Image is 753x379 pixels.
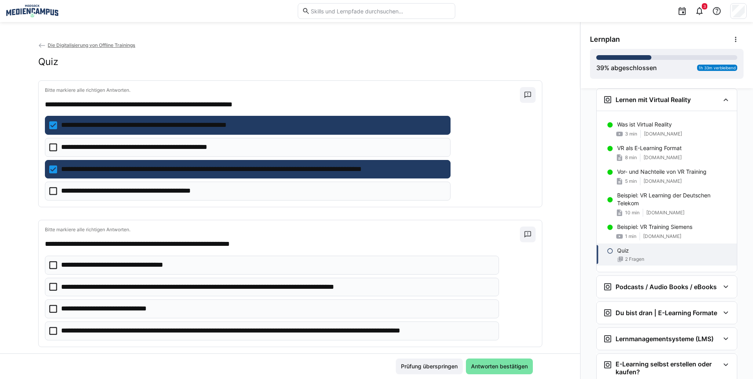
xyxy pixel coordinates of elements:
p: Bitte markiere alle richtigen Antworten. [45,87,520,93]
p: Was ist Virtual Reality [617,121,672,128]
input: Skills und Lernpfade durchsuchen… [310,7,451,15]
p: VR als E-Learning Format [617,144,682,152]
button: Prüfung überspringen [396,359,463,374]
span: [DOMAIN_NAME] [644,131,682,137]
span: 39 [596,64,604,72]
p: Quiz [617,247,629,255]
span: 8 min [625,154,637,161]
span: 3 [703,4,706,9]
p: Bitte markiere alle richtigen Antworten. [45,227,520,233]
span: Prüfung überspringen [400,362,459,370]
span: [DOMAIN_NAME] [646,210,684,216]
button: Antworten bestätigen [466,359,533,374]
span: 1 min [625,233,636,240]
p: Beispiel: VR Learning der Deutschen Telekom [617,191,731,207]
h2: Quiz [38,56,58,68]
span: [DOMAIN_NAME] [644,178,682,184]
a: Die Digitalisierung von Offline Trainings [38,42,135,48]
h3: E-Learning selbst erstellen oder kaufen? [616,360,720,376]
span: 5 min [625,178,637,184]
h3: Lernmanagementsysteme (LMS) [616,335,714,343]
h3: Podcasts / Audio Books / eBooks [616,283,717,291]
p: Vor- und Nachteile von VR Training [617,168,707,176]
span: [DOMAIN_NAME] [643,233,681,240]
p: Beispiel: VR Training Siemens [617,223,692,231]
span: 3 min [625,131,637,137]
div: % abgeschlossen [596,63,657,72]
span: Lernplan [590,35,620,44]
span: Die Digitalisierung von Offline Trainings [48,42,135,48]
span: 1h 33m verbleibend [699,65,736,70]
span: Antworten bestätigen [470,362,529,370]
span: 2 Fragen [625,256,644,262]
span: 10 min [625,210,640,216]
h3: Lernen mit Virtual Reality [616,96,691,104]
h3: Du bist dran | E-Learning Formate [616,309,717,317]
span: [DOMAIN_NAME] [644,154,682,161]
